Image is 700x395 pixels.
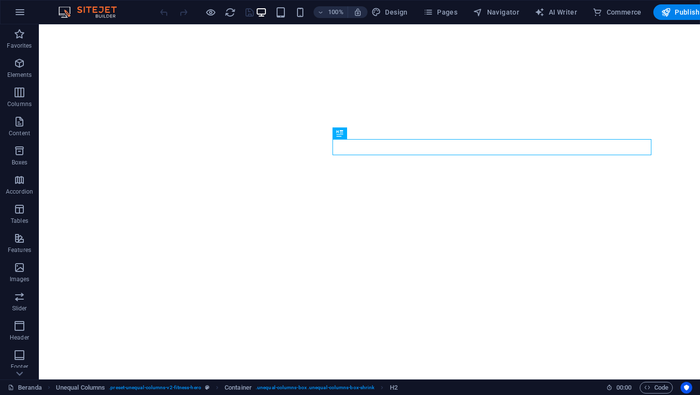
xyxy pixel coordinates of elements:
[224,6,236,18] button: reload
[7,42,32,50] p: Favorites
[616,382,631,394] span: 00 00
[12,305,27,312] p: Slider
[593,7,642,17] span: Commerce
[423,7,457,17] span: Pages
[623,384,625,391] span: :
[11,363,28,371] p: Footer
[10,334,29,341] p: Header
[7,71,32,79] p: Elements
[681,382,692,394] button: Usercentrics
[205,6,216,18] button: Click here to leave preview mode and continue editing
[328,6,344,18] h6: 100%
[640,382,673,394] button: Code
[390,382,398,394] span: Click to select. Double-click to edit
[367,4,412,20] div: Design (Ctrl+Alt+Y)
[56,382,398,394] nav: breadcrumb
[644,382,668,394] span: Code
[8,246,31,254] p: Features
[473,7,519,17] span: Navigator
[256,382,374,394] span: . unequal-columns-box .unequal-columns-box-shrink
[606,382,632,394] h6: Session time
[420,4,461,20] button: Pages
[225,7,236,18] i: Reload page
[371,7,408,17] span: Design
[7,100,32,108] p: Columns
[109,382,201,394] span: . preset-unequal-columns-v2-fitness-hero
[531,4,581,20] button: AI Writer
[353,8,362,17] i: On resize automatically adjust zoom level to fit chosen device.
[10,275,30,283] p: Images
[6,188,33,196] p: Accordion
[8,382,42,394] a: Click to cancel selection. Double-click to open Pages
[56,6,129,18] img: Editor Logo
[314,6,348,18] button: 100%
[9,129,30,137] p: Content
[11,217,28,225] p: Tables
[469,4,523,20] button: Navigator
[12,159,28,166] p: Boxes
[205,385,210,390] i: This element is a customizable preset
[225,382,252,394] span: Click to select. Double-click to edit
[56,382,105,394] span: Click to select. Double-click to edit
[535,7,577,17] span: AI Writer
[661,7,700,17] span: Publish
[367,4,412,20] button: Design
[589,4,646,20] button: Commerce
